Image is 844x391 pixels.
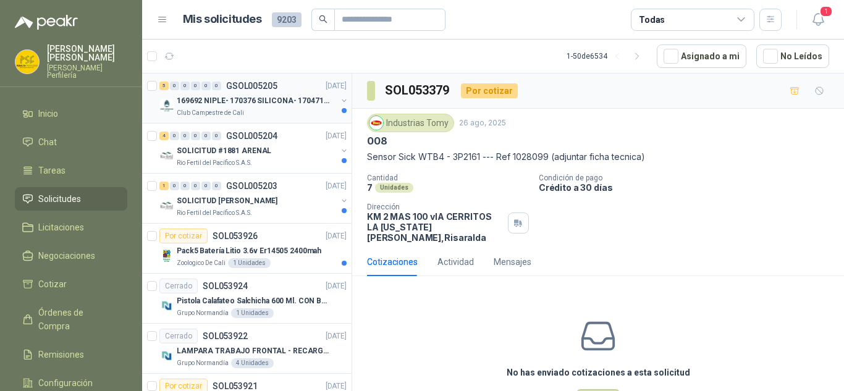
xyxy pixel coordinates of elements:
a: Licitaciones [15,216,127,239]
img: Logo peakr [15,15,78,30]
div: 5 [159,82,169,90]
p: Pistola Calafateo Salchicha 600 Ml. CON BOQUILLA [177,295,331,307]
div: 1 - 50 de 6534 [567,46,647,66]
img: Company Logo [159,198,174,213]
p: 26 ago, 2025 [459,117,506,129]
span: 1 [819,6,833,17]
div: 0 [201,82,211,90]
div: Todas [639,13,665,27]
p: LAMPARA TRABAJO FRONTAL - RECARGABLE [177,345,331,357]
a: 5 0 0 0 0 0 GSOL005205[DATE] Company Logo169692 NIPLE- 170376 SILICONA- 170471 VALVULA REGClub Ca... [159,78,349,118]
div: Por cotizar [159,229,208,243]
p: GSOL005204 [226,132,277,140]
p: Crédito a 30 días [539,182,839,193]
div: 4 Unidades [231,358,274,368]
p: [DATE] [326,80,347,92]
p: 169692 NIPLE- 170376 SILICONA- 170471 VALVULA REG [177,95,331,107]
span: 9203 [272,12,302,27]
p: KM 2 MAS 100 vIA CERRITOS LA [US_STATE] [PERSON_NAME] , Risaralda [367,211,503,243]
div: 0 [212,182,221,190]
p: [DATE] [326,130,347,142]
div: 0 [170,182,179,190]
a: CerradoSOL053924[DATE] Company LogoPistola Calafateo Salchicha 600 Ml. CON BOQUILLAGrupo Normandí... [142,274,352,324]
div: Cotizaciones [367,255,418,269]
p: [DATE] [326,230,347,242]
span: search [319,15,327,23]
a: 1 0 0 0 0 0 GSOL005203[DATE] Company LogoSOLICITUD [PERSON_NAME]Rio Fertil del Pacífico S.A.S. [159,179,349,218]
p: SOL053921 [213,382,258,390]
p: Condición de pago [539,174,839,182]
span: Licitaciones [38,221,84,234]
p: Pack5 Batería Litio 3.6v Er14505 2400mah [177,245,321,257]
div: 0 [180,132,190,140]
div: 0 [201,132,211,140]
p: SOLICITUD #1881 ARENAL [177,145,271,157]
div: Por cotizar [461,83,518,98]
p: [DATE] [326,180,347,192]
p: Grupo Normandía [177,308,229,318]
a: Remisiones [15,343,127,366]
div: 0 [180,182,190,190]
a: Negociaciones [15,244,127,267]
p: Grupo Normandía [177,358,229,368]
div: 0 [212,132,221,140]
h3: SOL053379 [385,81,451,100]
button: Asignado a mi [657,44,746,68]
h1: Mis solicitudes [183,11,262,28]
img: Company Logo [159,148,174,163]
div: 1 [159,182,169,190]
span: Chat [38,135,57,149]
img: Company Logo [369,116,383,130]
a: Inicio [15,102,127,125]
div: 0 [191,132,200,140]
img: Company Logo [159,298,174,313]
div: Actividad [437,255,474,269]
div: Cerrado [159,279,198,293]
p: [PERSON_NAME] [PERSON_NAME] [47,44,127,62]
span: Solicitudes [38,192,81,206]
a: Por cotizarSOL053926[DATE] Company LogoPack5 Batería Litio 3.6v Er14505 2400mahZoologico De Cali1... [142,224,352,274]
p: GSOL005203 [226,182,277,190]
span: Órdenes de Compra [38,306,116,333]
a: Tareas [15,159,127,182]
a: Órdenes de Compra [15,301,127,338]
div: 0 [170,82,179,90]
div: 0 [212,82,221,90]
h3: No has enviado cotizaciones a esta solicitud [507,366,690,379]
p: Dirección [367,203,503,211]
p: SOL053926 [213,232,258,240]
p: 7 [367,182,373,193]
p: Club Campestre de Cali [177,108,244,118]
div: 4 [159,132,169,140]
button: No Leídos [756,44,829,68]
a: Solicitudes [15,187,127,211]
span: Negociaciones [38,249,95,263]
button: 1 [807,9,829,31]
div: 0 [191,82,200,90]
div: Unidades [375,183,413,193]
div: 0 [191,182,200,190]
div: Cerrado [159,329,198,343]
div: 0 [170,132,179,140]
div: 1 Unidades [228,258,271,268]
div: 1 Unidades [231,308,274,318]
a: CerradoSOL053922[DATE] Company LogoLAMPARA TRABAJO FRONTAL - RECARGABLEGrupo Normandía4 Unidades [142,324,352,374]
img: Company Logo [159,248,174,263]
p: Sensor Sick WTB4 - 3P2161 --- Ref 1028099 (adjuntar ficha tecnica) [367,150,829,164]
p: [PERSON_NAME] Perfilería [47,64,127,79]
p: Rio Fertil del Pacífico S.A.S. [177,158,252,168]
p: GSOL005205 [226,82,277,90]
p: SOL053924 [203,282,248,290]
span: Remisiones [38,348,84,361]
span: Tareas [38,164,65,177]
div: Mensajes [494,255,531,269]
p: SOL053922 [203,332,248,340]
p: Zoologico De Cali [177,258,226,268]
a: Cotizar [15,272,127,296]
p: Rio Fertil del Pacífico S.A.S. [177,208,252,218]
p: Cantidad [367,174,529,182]
img: Company Logo [159,348,174,363]
div: Industrias Tomy [367,114,454,132]
img: Company Logo [159,98,174,113]
img: Company Logo [15,50,39,74]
